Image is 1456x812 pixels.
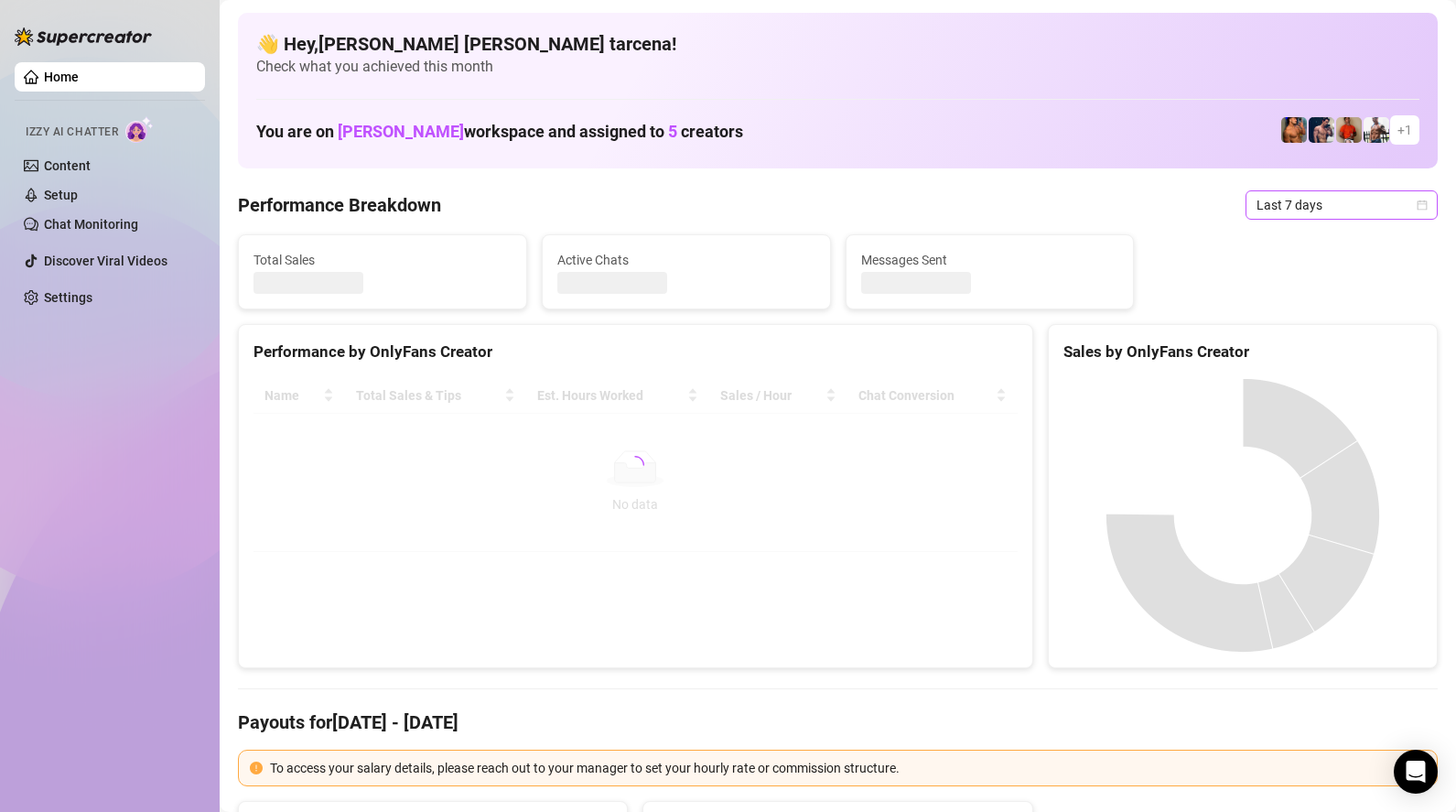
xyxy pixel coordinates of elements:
span: [PERSON_NAME] [338,122,464,141]
div: Open Intercom Messenger [1394,750,1438,794]
img: Axel [1309,117,1334,143]
a: Content [44,158,91,173]
img: JUSTIN [1364,117,1389,143]
h4: Performance Breakdown [238,192,441,218]
span: loading [625,455,645,475]
span: calendar [1417,200,1428,211]
h4: 👋 Hey, [PERSON_NAME] [PERSON_NAME] tarcena ! [256,31,1419,57]
a: Home [44,70,79,84]
span: Last 7 days [1256,191,1427,219]
img: Justin [1336,117,1362,143]
span: Total Sales [253,250,512,270]
div: Sales by OnlyFans Creator [1063,340,1422,364]
span: Messages Sent [861,250,1119,270]
a: Discover Viral Videos [44,254,167,268]
img: JG [1281,117,1307,143]
a: Settings [44,290,92,305]
div: Performance by OnlyFans Creator [253,340,1018,364]
a: Chat Monitoring [44,217,138,232]
span: exclamation-circle [250,762,263,774]
img: AI Chatter [125,116,154,143]
span: + 1 [1397,120,1412,140]
img: logo-BBDzfeDw.svg [15,27,152,46]
div: To access your salary details, please reach out to your manager to set your hourly rate or commis... [270,758,1426,778]
h4: Payouts for [DATE] - [DATE] [238,709,1438,735]
span: Active Chats [557,250,815,270]
h1: You are on workspace and assigned to creators [256,122,743,142]
span: Check what you achieved this month [256,57,1419,77]
a: Setup [44,188,78,202]
span: Izzy AI Chatter [26,124,118,141]
span: 5 [668,122,677,141]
